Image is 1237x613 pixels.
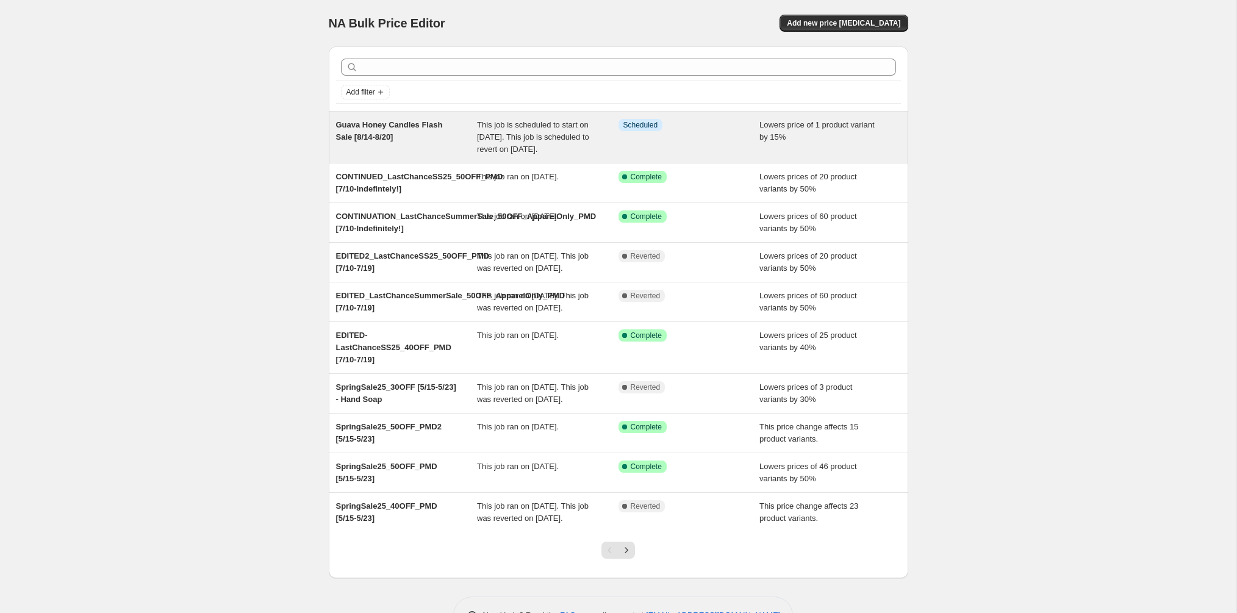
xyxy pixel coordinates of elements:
span: Reverted [631,382,661,392]
span: Add filter [346,87,375,97]
span: Complete [631,462,662,471]
span: CONTINUATION_LastChanceSummerSale_50OFF_ApparelOnly_PMD [7/10-Indefinitely!] [336,212,597,233]
span: EDITED2_LastChanceSS25_50OFF_PMD [7/10-7/19] [336,251,489,273]
span: Lowers prices of 60 product variants by 50% [759,291,857,312]
span: Complete [631,212,662,221]
span: Lowers price of 1 product variant by 15% [759,120,875,142]
span: Guava Honey Candles Flash Sale [8/14-8/20] [336,120,443,142]
span: Add new price [MEDICAL_DATA] [787,18,900,28]
span: This job ran on [DATE]. [477,331,559,340]
span: Complete [631,331,662,340]
span: EDITED_LastChanceSummerSale_50OFF_ApparelOnly_PMD [7/10-7/19] [336,291,565,312]
span: Reverted [631,251,661,261]
span: Lowers prices of 46 product variants by 50% [759,462,857,483]
span: This job ran on [DATE]. This job was reverted on [DATE]. [477,501,589,523]
span: Lowers prices of 60 product variants by 50% [759,212,857,233]
span: Lowers prices of 25 product variants by 40% [759,331,857,352]
span: This job ran on [DATE]. [477,422,559,431]
span: Complete [631,172,662,182]
span: Reverted [631,291,661,301]
nav: Pagination [601,542,635,559]
button: Add new price [MEDICAL_DATA] [780,15,908,32]
span: EDITED-LastChanceSS25_40OFF_PMD [7/10-7/19] [336,331,451,364]
span: Lowers prices of 20 product variants by 50% [759,172,857,193]
span: SpringSale25_50OFF_PMD﻿2 [5/15-5/23] [336,422,442,443]
span: This price change affects 23 product variants. [759,501,858,523]
span: Complete [631,422,662,432]
span: Lowers prices of 3 product variants by 30% [759,382,852,404]
span: SpringSale25_50OFF_PMD﻿ [5/15-5/23] [336,462,437,483]
button: Add filter [341,85,390,99]
span: This job ran on [DATE]. [477,462,559,471]
span: This job ran on [DATE]. This job was reverted on [DATE]. [477,382,589,404]
span: This job ran on [DATE]. This job was reverted on [DATE]. [477,251,589,273]
span: This price change affects 15 product variants. [759,422,858,443]
span: Reverted [631,501,661,511]
span: SpringSale25_40OFF_PMD [5/15-5/23] [336,501,437,523]
span: Lowers prices of 20 product variants by 50% [759,251,857,273]
span: This job ran on [DATE]. [477,172,559,181]
span: CONTINUED_LastChanceSS25_50OFF_PMD [7/10-Indefintely!] [336,172,503,193]
span: This job is scheduled to start on [DATE]. This job is scheduled to revert on [DATE]. [477,120,589,154]
span: This job ran on [DATE]. [477,212,559,221]
button: Next [618,542,635,559]
span: Scheduled [623,120,658,130]
span: NA Bulk Price Editor [329,16,445,30]
span: SpringSale25_30OFF [5/15-5/23] - Hand Soap [336,382,456,404]
span: This job ran on [DATE]. This job was reverted on [DATE]. [477,291,589,312]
